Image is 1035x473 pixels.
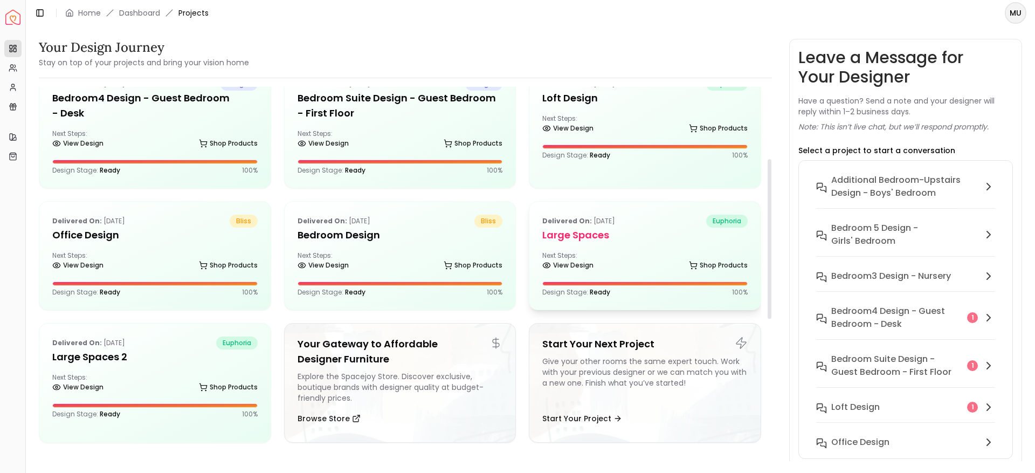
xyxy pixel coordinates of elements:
h5: Large Spaces [542,228,748,243]
div: Next Steps: [298,129,503,151]
h5: Your Gateway to Affordable Designer Furniture [298,337,503,367]
b: Delivered on: [52,216,102,225]
h5: Bedroom Suite design - Guest Bedroom - First Floor [298,91,503,121]
p: Have a question? Send a note and your designer will reply within 1–2 business days. [798,95,1013,117]
div: Next Steps: [542,114,748,136]
a: View Design [298,258,349,273]
a: Shop Products [199,136,258,151]
span: MU [1006,3,1025,23]
button: Browse Store [298,408,361,429]
a: Shop Products [199,258,258,273]
button: Bedroom3 design - Nursery [808,265,1004,300]
button: Bedroom4 design - Guest Bedroom - Desk1 [808,300,1004,348]
button: Start Your Project [542,408,622,429]
a: Spacejoy [5,10,20,25]
a: Shop Products [689,121,748,136]
button: Additional Bedroom-Upstairs design - Boys' Bedroom [808,169,1004,217]
p: 100 % [487,288,502,297]
h6: Bedroom Suite design - Guest Bedroom - First Floor [831,353,963,379]
p: 100 % [242,288,258,297]
p: Design Stage: [52,166,120,175]
a: Dashboard [119,8,160,18]
a: View Design [52,380,103,395]
p: Design Stage: [52,410,120,419]
h6: Office Design [831,436,889,449]
div: Next Steps: [52,129,258,151]
img: Spacejoy Logo [5,10,20,25]
h5: Start Your Next Project [542,337,748,352]
span: Ready [345,166,365,175]
p: Design Stage: [298,288,365,297]
p: 100 % [242,410,258,419]
span: Ready [590,287,610,297]
p: Design Stage: [298,166,365,175]
p: Note: This isn’t live chat, but we’ll respond promptly. [798,121,989,132]
p: [DATE] [52,337,125,349]
button: Bedroom 5 design - Girls' Bedroom [808,217,1004,265]
div: Next Steps: [542,251,748,273]
div: 1 [967,402,978,413]
h5: Office Design [52,228,258,243]
p: 100 % [242,166,258,175]
a: Shop Products [444,136,502,151]
b: Delivered on: [298,216,347,225]
h6: Bedroom3 design - Nursery [831,270,951,283]
button: MU [1005,2,1026,24]
b: Delivered on: [52,338,102,347]
div: Next Steps: [52,251,258,273]
p: 100 % [487,166,502,175]
h6: Additional Bedroom-Upstairs design - Boys' Bedroom [831,174,978,200]
span: euphoria [706,215,748,228]
p: Select a project to start a conversation [798,145,955,156]
span: Ready [100,166,120,175]
span: Ready [100,409,120,419]
div: Next Steps: [52,373,258,395]
a: View Design [542,258,594,273]
span: Ready [590,150,610,160]
p: 100 % [732,288,748,297]
h6: Loft design [831,401,880,414]
h3: Leave a Message for Your Designer [798,48,1013,87]
p: Design Stage: [52,288,120,297]
h5: Loft design [542,91,748,106]
p: 100 % [732,151,748,160]
span: Ready [100,287,120,297]
b: Delivered on: [542,216,592,225]
span: bliss [230,215,258,228]
p: Design Stage: [542,151,610,160]
a: Home [78,8,101,18]
a: Shop Products [199,380,258,395]
a: Your Gateway to Affordable Designer FurnitureExplore the Spacejoy Store. Discover exclusive, bout... [284,323,516,443]
p: [DATE] [298,215,370,228]
div: 1 [967,360,978,371]
div: Give your other rooms the same expert touch. Work with your previous designer or we can match you... [542,356,748,403]
span: bliss [474,215,502,228]
button: Bedroom Suite design - Guest Bedroom - First Floor1 [808,348,1004,396]
div: Explore the Spacejoy Store. Discover exclusive, boutique brands with designer quality at budget-f... [298,371,503,403]
p: [DATE] [542,215,615,228]
a: Shop Products [689,258,748,273]
nav: breadcrumb [65,8,209,18]
a: View Design [52,258,103,273]
h6: Bedroom4 design - Guest Bedroom - Desk [831,305,963,331]
a: View Design [542,121,594,136]
a: Start Your Next ProjectGive your other rooms the same expert touch. Work with your previous desig... [529,323,761,443]
h3: Your Design Journey [39,39,249,56]
span: Ready [345,287,365,297]
p: Design Stage: [542,288,610,297]
button: Loft design1 [808,396,1004,431]
a: View Design [298,136,349,151]
small: Stay on top of your projects and bring your vision home [39,57,249,68]
h5: Large Spaces 2 [52,349,258,365]
a: View Design [52,136,103,151]
a: Shop Products [444,258,502,273]
span: Projects [178,8,209,18]
div: 1 [967,312,978,323]
p: [DATE] [52,215,125,228]
h5: Bedroom4 design - Guest Bedroom - Desk [52,91,258,121]
h6: Bedroom 5 design - Girls' Bedroom [831,222,978,248]
div: Next Steps: [298,251,503,273]
span: euphoria [216,337,258,349]
button: Office Design [808,431,1004,467]
h5: Bedroom Design [298,228,503,243]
